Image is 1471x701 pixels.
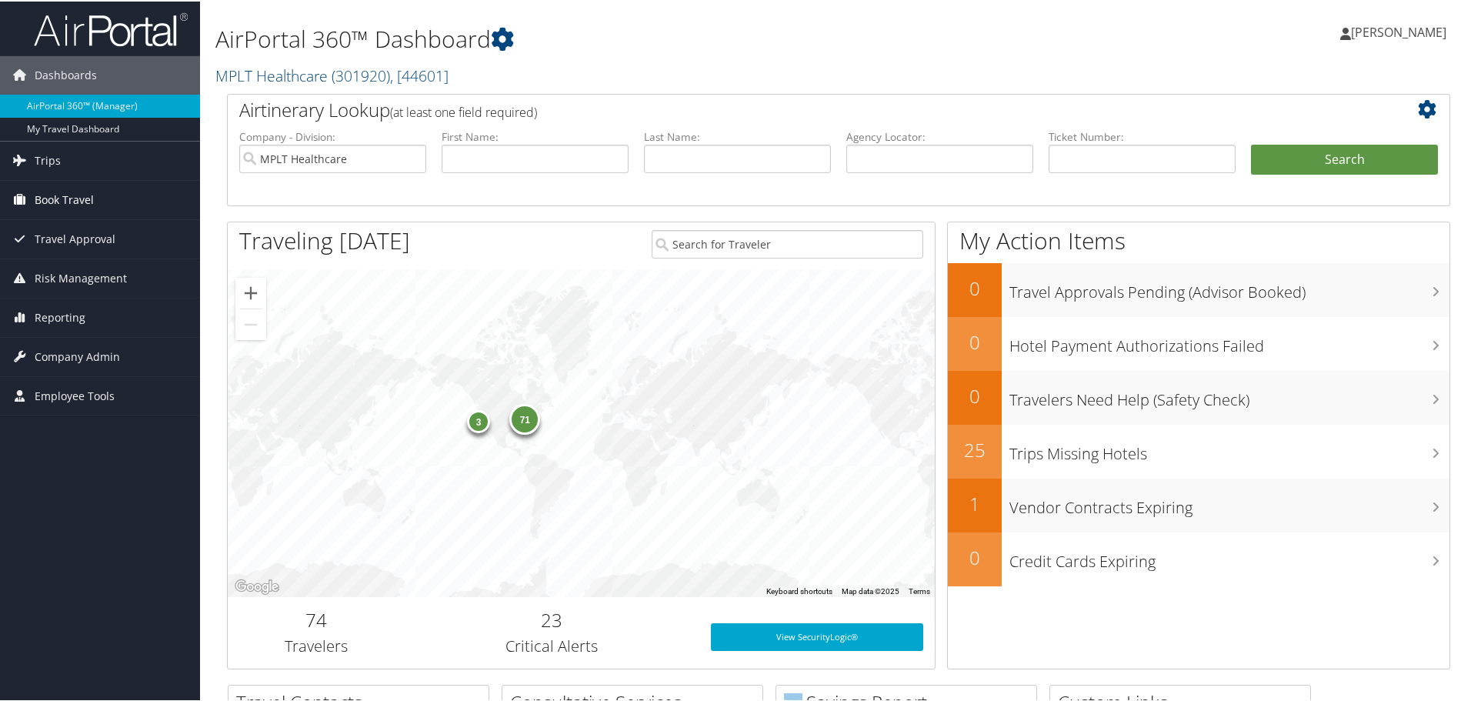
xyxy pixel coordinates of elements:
[842,586,899,594] span: Map data ©2025
[948,369,1449,423] a: 0Travelers Need Help (Safety Check)
[948,274,1002,300] h2: 0
[948,531,1449,585] a: 0Credit Cards Expiring
[35,140,61,179] span: Trips
[416,606,688,632] h2: 23
[232,576,282,596] img: Google
[948,262,1449,315] a: 0Travel Approvals Pending (Advisor Booked)
[239,606,393,632] h2: 74
[1009,326,1449,356] h3: Hotel Payment Authorizations Failed
[948,328,1002,354] h2: 0
[235,276,266,307] button: Zoom in
[332,64,390,85] span: ( 301920 )
[35,258,127,296] span: Risk Management
[1009,488,1449,517] h3: Vendor Contracts Expiring
[390,102,537,119] span: (at least one field required)
[35,297,85,335] span: Reporting
[644,128,831,143] label: Last Name:
[215,64,449,85] a: MPLT Healthcare
[948,436,1002,462] h2: 25
[215,22,1046,54] h1: AirPortal 360™ Dashboard
[239,95,1336,122] h2: Airtinerary Lookup
[467,409,490,432] div: 3
[35,336,120,375] span: Company Admin
[35,55,97,93] span: Dashboards
[948,543,1002,569] h2: 0
[416,634,688,656] h3: Critical Alerts
[948,423,1449,477] a: 25Trips Missing Hotels
[34,10,188,46] img: airportal-logo.png
[239,223,410,255] h1: Traveling [DATE]
[35,376,115,414] span: Employee Tools
[1009,542,1449,571] h3: Credit Cards Expiring
[1049,128,1236,143] label: Ticket Number:
[35,179,94,218] span: Book Travel
[35,219,115,257] span: Travel Approval
[948,382,1002,408] h2: 0
[948,315,1449,369] a: 0Hotel Payment Authorizations Failed
[239,128,426,143] label: Company - Division:
[652,229,923,257] input: Search for Traveler
[1251,143,1438,174] button: Search
[239,634,393,656] h3: Travelers
[1009,380,1449,409] h3: Travelers Need Help (Safety Check)
[232,576,282,596] a: Open this area in Google Maps (opens a new window)
[235,308,266,339] button: Zoom out
[909,586,930,594] a: Terms (opens in new tab)
[1009,434,1449,463] h3: Trips Missing Hotels
[442,128,629,143] label: First Name:
[1340,8,1462,54] a: [PERSON_NAME]
[1009,272,1449,302] h3: Travel Approvals Pending (Advisor Booked)
[948,477,1449,531] a: 1Vendor Contracts Expiring
[509,402,540,432] div: 71
[1351,22,1446,39] span: [PERSON_NAME]
[948,489,1002,516] h2: 1
[766,585,832,596] button: Keyboard shortcuts
[390,64,449,85] span: , [ 44601 ]
[711,622,923,649] a: View SecurityLogic®
[846,128,1033,143] label: Agency Locator:
[948,223,1449,255] h1: My Action Items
